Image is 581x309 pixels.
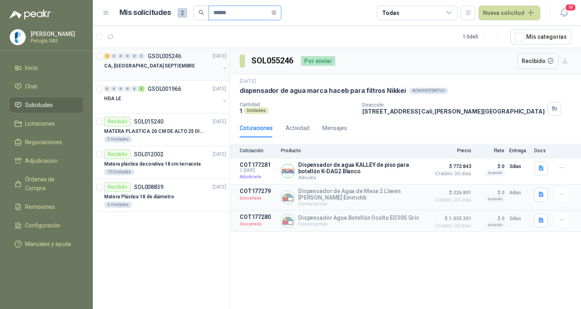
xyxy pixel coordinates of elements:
div: Incluido [485,222,504,228]
div: 0 [132,86,138,92]
div: 10 Unidades [104,169,134,175]
span: Manuales y ayuda [25,240,71,248]
p: HDA LE [104,95,121,103]
p: Cantidad [240,102,356,107]
span: C: [DATE] [240,168,276,173]
div: Recibido [104,117,131,126]
p: Perugia SAS [31,38,81,43]
div: 2 [104,53,110,59]
span: 2 [178,8,187,18]
a: Remisiones [10,199,83,214]
p: Cotización [240,148,276,153]
p: SOL015240 [134,119,163,124]
div: 0 [111,86,117,92]
div: Unidades [244,107,269,114]
p: [PERSON_NAME] [31,31,81,37]
p: 1 [240,107,242,114]
p: 2 días [509,214,529,223]
h3: SOL055246 [251,55,295,67]
div: 0 [104,86,110,92]
div: 1 [138,86,144,92]
a: 0 0 0 0 0 1 GSOL001966[DATE] HDA LE [104,84,228,110]
a: 2 0 0 0 0 0 GSOL005246[DATE] CA, [GEOGRAPHIC_DATA] SEPTIEMBRE [104,51,228,77]
img: Logo peakr [10,10,51,19]
div: Recibido [104,182,131,192]
p: COT177280 [240,214,276,220]
a: Órdenes de Compra [10,172,83,196]
p: GSOL001966 [148,86,181,92]
span: Chat [25,82,37,91]
p: Dirección [362,102,545,108]
span: Crédito 30 días [431,223,471,228]
div: Incluido [485,196,504,202]
span: close-circle [272,10,276,15]
div: ADMINISTRATIVO [409,88,448,94]
span: Órdenes de Compra [25,175,75,193]
p: 4 días [509,188,529,198]
a: Licitaciones [10,116,83,131]
p: [DATE] [240,78,256,85]
div: Por enviar [301,56,335,66]
p: [DATE] [213,53,226,60]
img: Company Logo [281,164,295,178]
span: Crédito 30 días [431,171,471,176]
a: Inicio [10,60,83,76]
p: 3 días [509,162,529,171]
p: GSOL005246 [148,53,181,59]
p: COT177281 [240,162,276,168]
span: Licitaciones [25,119,55,128]
a: RecibidoSOL015240[DATE] MATERA PLASTICA 20 CM DE ALTO 25 DIAMETRO COLOR NEGRO -5 Unidades [93,114,230,146]
p: COT177279 [240,188,276,194]
a: Manuales y ayuda [10,236,83,252]
p: Descartada [240,194,276,202]
div: Todas [382,8,399,17]
span: Inicio [25,63,38,72]
span: Crédito 30 días [431,198,471,202]
p: Dispensador de agua KALLEY de piso para botellón K-DAG2 Blanco [298,162,426,174]
p: Matera plástica decorativa 18 cm terracota [104,160,201,168]
p: $ 0 [476,162,504,171]
button: Nueva solicitud [479,6,540,20]
div: Cotizaciones [240,124,273,132]
p: MATERA PLASTICA 20 CM DE ALTO 25 DIAMETRO COLOR NEGRO - [104,128,205,135]
p: [DATE] [213,151,226,158]
p: dispensador de agua marca haceb para filtros Nikkei [240,86,406,95]
button: Recibido [517,53,559,69]
p: Descartada [240,220,276,228]
span: $ 326.891 [431,188,471,198]
div: 1 - 5 de 5 [463,30,504,43]
p: Homecenter [298,221,419,227]
p: [DATE] [213,118,226,126]
button: 18 [557,6,571,20]
span: 18 [565,4,576,11]
p: Homecenter [298,201,426,207]
span: Negociaciones [25,138,62,147]
a: RecibidoSOL008839[DATE] Matera Plástica 18 de diámetro6 Unidades [93,179,230,212]
span: $ 1.035.391 [431,214,471,223]
span: $ 772.843 [431,162,471,171]
p: Precio [431,148,471,153]
a: RecibidoSOL012002[DATE] Matera plástica decorativa 18 cm terracota10 Unidades [93,146,230,179]
p: CA, [GEOGRAPHIC_DATA] SEPTIEMBRE [104,62,195,70]
div: 0 [118,86,124,92]
img: Company Logo [281,191,295,204]
div: 0 [125,53,131,59]
div: Actividad [286,124,309,132]
p: [STREET_ADDRESS] Cali , [PERSON_NAME][GEOGRAPHIC_DATA] [362,108,545,115]
p: Entrega [509,148,529,153]
p: Dispensador Agua Botellón Oculto ED30S Gris [298,214,419,221]
div: 0 [118,53,124,59]
div: 0 [132,53,138,59]
a: Negociaciones [10,135,83,150]
p: Flete [476,148,504,153]
p: $ 0 [476,188,504,198]
a: Configuración [10,218,83,233]
span: Configuración [25,221,61,230]
div: Incluido [485,170,504,176]
h1: Mis solicitudes [119,7,171,19]
span: search [199,10,204,15]
a: Solicitudes [10,97,83,113]
span: Remisiones [25,202,55,211]
div: 0 [111,53,117,59]
p: Adjudicada [240,173,276,181]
